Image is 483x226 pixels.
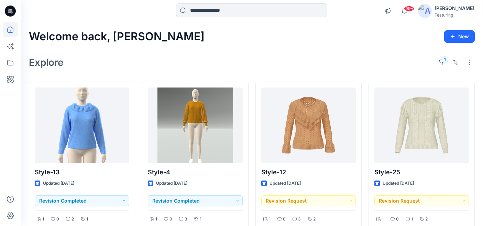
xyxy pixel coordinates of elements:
p: 0 [396,216,399,223]
div: [PERSON_NAME] [435,4,474,12]
p: 1 [155,216,157,223]
p: Updated [DATE] [383,180,414,187]
p: Style-4 [148,167,242,177]
a: Style-12 [261,88,356,163]
p: 1 [200,216,201,223]
a: Style-25 [374,88,469,163]
h2: Welcome back, [PERSON_NAME] [29,30,205,43]
p: 1 [269,216,271,223]
a: Style-4 [148,88,242,163]
p: Updated [DATE] [156,180,187,187]
p: 2 [72,216,74,223]
p: 3 [298,216,301,223]
p: 1 [382,216,384,223]
p: 1 [86,216,88,223]
p: Updated [DATE] [43,180,74,187]
p: Style-25 [374,167,469,177]
h2: Explore [29,57,64,68]
button: 1 [436,57,447,68]
p: Style-12 [261,167,356,177]
button: New [444,30,475,43]
p: 2 [425,216,428,223]
img: avatar [418,4,432,18]
p: 1 [411,216,413,223]
p: 1 [42,216,44,223]
p: 2 [313,216,316,223]
a: Style-13 [35,88,129,163]
span: 99+ [404,6,414,11]
p: 0 [56,216,59,223]
p: 0 [283,216,286,223]
p: 3 [185,216,187,223]
div: Featuring [435,12,474,18]
p: 0 [169,216,172,223]
p: Style-13 [35,167,129,177]
p: Updated [DATE] [270,180,301,187]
